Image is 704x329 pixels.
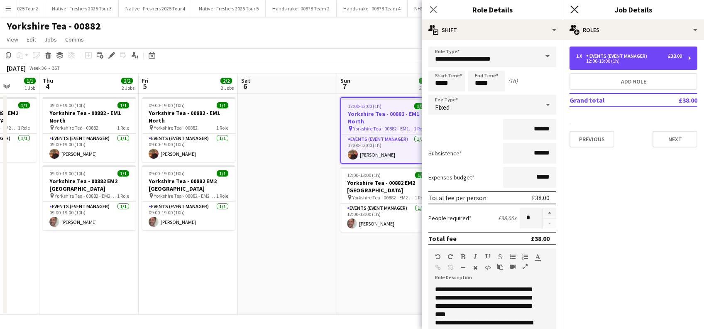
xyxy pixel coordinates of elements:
[415,194,427,201] span: 1 Role
[51,65,60,71] div: BST
[340,204,433,232] app-card-role: Events (Event Manager)1/112:00-13:00 (1h)[PERSON_NAME]
[149,102,185,108] span: 09:00-19:00 (10h)
[428,194,486,202] div: Total fee per person
[55,125,98,131] span: Yorkshire Tea - 00882
[414,125,426,132] span: 1 Role
[508,77,518,85] div: (1h)
[576,59,682,63] div: 12:00-13:00 (1h)
[348,103,381,109] span: 12:00-13:00 (1h)
[428,214,472,222] label: People required
[43,77,53,84] span: Thu
[668,53,682,59] div: £38.00
[340,167,433,232] app-job-card: 12:00-13:00 (1h)1/1Yorkshire Tea - 00882 EM2 [GEOGRAPHIC_DATA] Yorkshire Tea - 00882 - EM2 [GEOGR...
[340,77,350,84] span: Sun
[460,264,466,271] button: Horizontal Line
[428,234,457,243] div: Total fee
[353,125,414,132] span: Yorkshire Tea - 00882 - EM1 North
[217,102,228,108] span: 1/1
[447,253,453,260] button: Redo
[240,81,250,91] span: 6
[41,34,60,45] a: Jobs
[576,53,586,59] div: 1 x
[428,174,474,181] label: Expenses budget
[149,170,185,177] span: 09:00-19:00 (10h)
[117,102,129,108] span: 1/1
[154,193,216,199] span: Yorkshire Tea - 00882 - EM2 [GEOGRAPHIC_DATA]
[117,193,129,199] span: 1 Role
[472,253,478,260] button: Italic
[3,34,22,45] a: View
[142,165,235,230] app-job-card: 09:00-19:00 (10h)1/1Yorkshire Tea - 00882 EM2 [GEOGRAPHIC_DATA] Yorkshire Tea - 00882 - EM2 [GEOG...
[531,234,550,243] div: £38.00
[485,253,491,260] button: Underline
[18,102,30,108] span: 1/1
[142,134,235,162] app-card-role: Events (Event Manager)1/109:00-19:00 (10h)[PERSON_NAME]
[341,135,433,163] app-card-role: Events (Event Manager)1/112:00-13:00 (1h)[PERSON_NAME]
[142,202,235,230] app-card-role: Events (Event Manager)1/109:00-19:00 (10h)[PERSON_NAME]
[241,77,250,84] span: Sat
[62,34,87,45] a: Comms
[415,172,427,178] span: 1/1
[497,253,503,260] button: Strikethrough
[563,20,704,40] div: Roles
[460,253,466,260] button: Bold
[141,81,149,91] span: 5
[27,36,36,43] span: Edit
[117,170,129,177] span: 1/1
[422,20,563,40] div: Shift
[142,97,235,162] div: 09:00-19:00 (10h)1/1Yorkshire Tea - 00882 - EM1 North Yorkshire Tea - 008821 RoleEvents (Event Ma...
[498,214,516,222] div: £38.00 x
[653,93,697,107] td: £38.00
[221,85,234,91] div: 2 Jobs
[192,0,266,17] button: Native - Freshers 2025 Tour 5
[497,263,503,270] button: Paste as plain text
[216,193,228,199] span: 1 Role
[510,263,516,270] button: Insert video
[142,109,235,124] h3: Yorkshire Tea - 00882 - EM1 North
[122,85,134,91] div: 2 Jobs
[510,253,516,260] button: Unordered List
[414,103,426,109] span: 1/1
[341,110,433,125] h3: Yorkshire Tea - 00882 - EM1 North
[340,179,433,194] h3: Yorkshire Tea - 00882 EM2 [GEOGRAPHIC_DATA]
[408,0,460,17] button: NHS Leeds - 16859
[117,125,129,131] span: 1 Role
[563,4,704,15] h3: Job Details
[7,20,101,32] h1: Yorkshire Tea - 00882
[154,125,198,131] span: Yorkshire Tea - 00882
[422,4,563,15] h3: Role Details
[570,73,697,90] button: Add role
[49,170,86,177] span: 09:00-19:00 (10h)
[7,36,18,43] span: View
[532,194,550,202] div: £38.00
[18,125,30,131] span: 1 Role
[55,193,117,199] span: Yorkshire Tea - 00882 - EM2 [GEOGRAPHIC_DATA]
[7,64,26,72] div: [DATE]
[339,81,350,91] span: 7
[347,172,381,178] span: 12:00-13:00 (1h)
[216,125,228,131] span: 1 Role
[340,97,433,164] app-job-card: 12:00-13:00 (1h)1/1Yorkshire Tea - 00882 - EM1 North Yorkshire Tea - 00882 - EM1 North1 RoleEvent...
[485,264,491,271] button: HTML Code
[352,194,415,201] span: Yorkshire Tea - 00882 - EM2 [GEOGRAPHIC_DATA]
[43,97,136,162] div: 09:00-19:00 (10h)1/1Yorkshire Tea - 00882 - EM1 North Yorkshire Tea - 008821 RoleEvents (Event Ma...
[45,0,119,17] button: Native - Freshers 2025 Tour 3
[266,0,337,17] button: Handshake - 00878 Team 2
[570,93,653,107] td: Grand total
[24,78,36,84] span: 1/1
[570,131,614,147] button: Previous
[27,65,48,71] span: Week 36
[419,85,432,91] div: 2 Jobs
[220,78,232,84] span: 2/2
[65,36,84,43] span: Comms
[43,177,136,192] h3: Yorkshire Tea - 00882 EM2 [GEOGRAPHIC_DATA]
[435,103,450,111] span: Fixed
[428,150,462,157] label: Subsistence
[49,102,86,108] span: 09:00-19:00 (10h)
[586,53,650,59] div: Events (Event Manager)
[43,165,136,230] div: 09:00-19:00 (10h)1/1Yorkshire Tea - 00882 EM2 [GEOGRAPHIC_DATA] Yorkshire Tea - 00882 - EM2 [GEOG...
[419,78,430,84] span: 2/2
